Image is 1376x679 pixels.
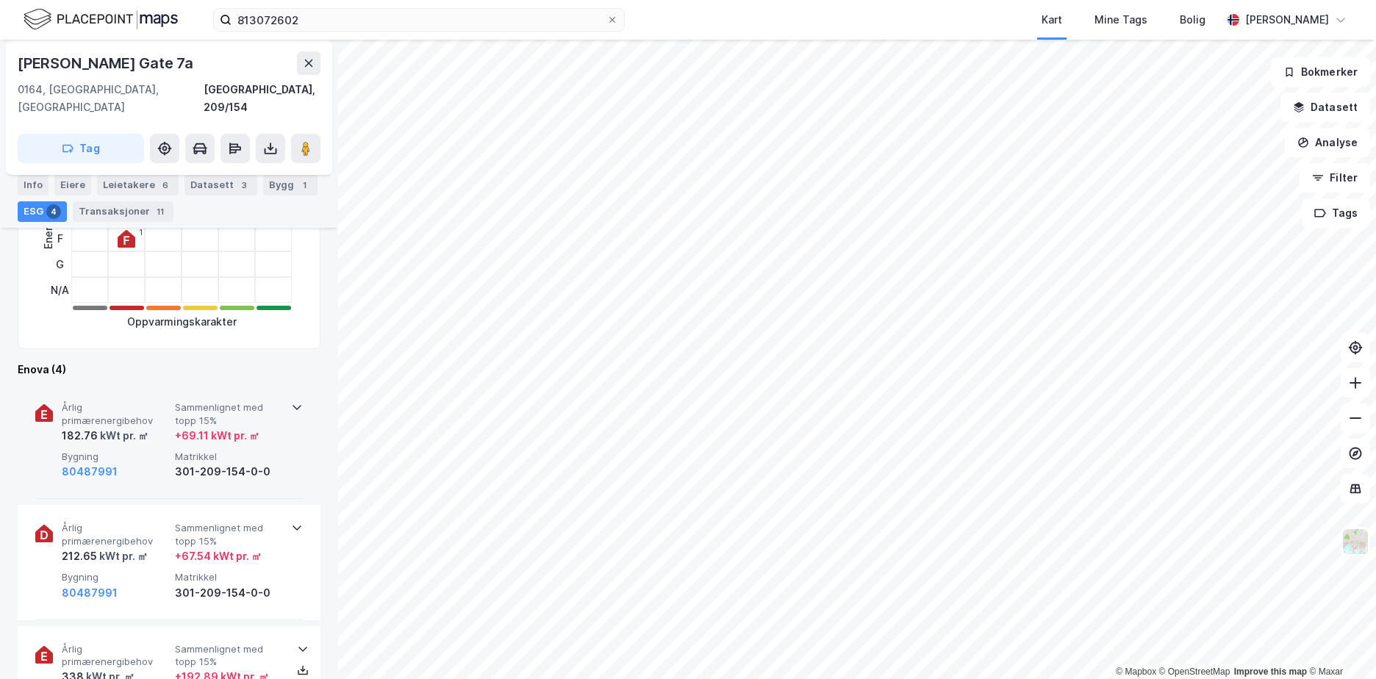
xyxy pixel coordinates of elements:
[175,401,282,427] span: Sammenlignet med topp 15%
[1116,667,1156,677] a: Mapbox
[1271,57,1370,87] button: Bokmerker
[175,547,262,565] div: + 67.54 kWt pr. ㎡
[175,643,282,669] span: Sammenlignet med topp 15%
[62,450,169,463] span: Bygning
[263,175,318,195] div: Bygg
[18,51,196,75] div: [PERSON_NAME] Gate 7a
[175,522,282,547] span: Sammenlignet med topp 15%
[1285,128,1370,157] button: Analyse
[18,175,49,195] div: Info
[54,175,91,195] div: Eiere
[62,427,148,445] div: 182.76
[97,175,179,195] div: Leietakere
[1280,93,1370,122] button: Datasett
[1302,608,1376,679] div: Kontrollprogram for chat
[98,427,148,445] div: kWt pr. ㎡
[18,201,67,222] div: ESG
[18,81,204,116] div: 0164, [GEOGRAPHIC_DATA], [GEOGRAPHIC_DATA]
[1302,198,1370,228] button: Tags
[18,134,144,163] button: Tag
[1300,163,1370,193] button: Filter
[51,277,69,303] div: N/A
[184,175,257,195] div: Datasett
[139,228,143,237] div: 1
[62,401,169,427] span: Årlig primærenergibehov
[237,178,251,193] div: 3
[175,571,282,583] span: Matrikkel
[1180,11,1205,29] div: Bolig
[232,9,606,31] input: Søk på adresse, matrikkel, gårdeiere, leietakere eller personer
[62,571,169,583] span: Bygning
[175,463,282,481] div: 301-209-154-0-0
[97,547,148,565] div: kWt pr. ㎡
[1159,667,1230,677] a: OpenStreetMap
[73,201,173,222] div: Transaksjoner
[297,178,312,193] div: 1
[51,251,69,277] div: G
[1094,11,1147,29] div: Mine Tags
[1234,667,1307,677] a: Improve this map
[62,463,118,481] button: 80487991
[24,7,178,32] img: logo.f888ab2527a4732fd821a326f86c7f29.svg
[51,226,69,251] div: F
[62,584,118,602] button: 80487991
[62,547,148,565] div: 212.65
[204,81,320,116] div: [GEOGRAPHIC_DATA], 209/154
[175,584,282,602] div: 301-209-154-0-0
[46,204,61,219] div: 4
[18,361,320,378] div: Enova (4)
[62,643,169,669] span: Årlig primærenergibehov
[1341,528,1369,556] img: Z
[1245,11,1329,29] div: [PERSON_NAME]
[175,450,282,463] span: Matrikkel
[1042,11,1062,29] div: Kart
[158,178,173,193] div: 6
[175,427,259,445] div: + 69.11 kWt pr. ㎡
[127,313,237,331] div: Oppvarmingskarakter
[1302,608,1376,679] iframe: Chat Widget
[153,204,168,219] div: 11
[62,522,169,547] span: Årlig primærenergibehov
